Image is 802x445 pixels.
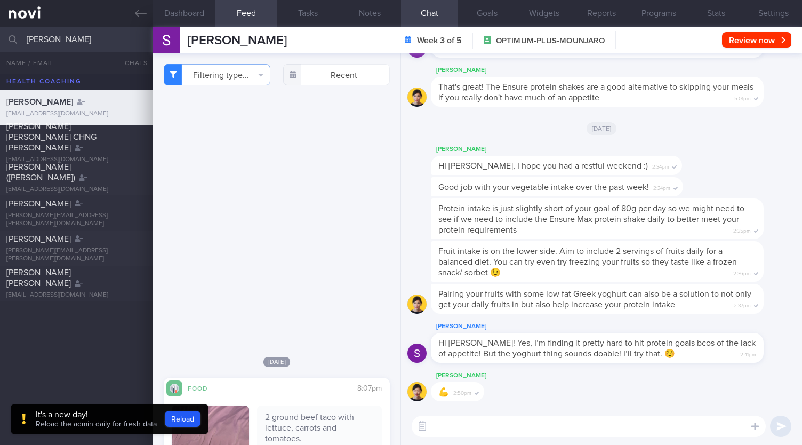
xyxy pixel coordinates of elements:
[6,98,73,106] span: [PERSON_NAME]
[188,34,287,47] span: [PERSON_NAME]
[438,247,737,277] span: Fruit intake is on the lower side. Aim to include 2 servings of fruits daily for a balanced diet....
[165,411,200,427] button: Reload
[6,268,71,288] span: [PERSON_NAME] [PERSON_NAME]
[431,320,796,333] div: [PERSON_NAME]
[36,409,157,420] div: It's a new day!
[110,52,153,74] button: Chats
[36,420,157,428] span: Reload the admin daily for fresh data
[6,110,147,118] div: [EMAIL_ADDRESS][DOMAIN_NAME]
[431,143,714,156] div: [PERSON_NAME]
[6,212,147,228] div: [PERSON_NAME][EMAIL_ADDRESS][PERSON_NAME][DOMAIN_NAME]
[438,388,449,396] span: 💪
[734,299,751,309] span: 2:37pm
[438,83,753,102] span: That's great! The Ensure protein shakes are a good alternative to skipping your meals if you real...
[652,161,669,171] span: 2:34pm
[733,225,751,235] span: 2:35pm
[6,163,75,182] span: [PERSON_NAME] ([PERSON_NAME])
[6,247,147,263] div: [PERSON_NAME][EMAIL_ADDRESS][PERSON_NAME][DOMAIN_NAME]
[438,290,751,309] span: Pairing your fruits with some low fat Greek yoghurt can also be a solution to not only get your d...
[734,92,751,102] span: 5:01pm
[164,99,390,340] occluded-content: And 1 item before
[6,291,147,299] div: [EMAIL_ADDRESS][DOMAIN_NAME]
[6,235,71,243] span: [PERSON_NAME]
[722,32,791,48] button: Review now
[6,186,147,194] div: [EMAIL_ADDRESS][DOMAIN_NAME]
[6,200,71,208] span: [PERSON_NAME]
[653,182,670,192] span: 2:34pm
[438,204,744,234] span: Protein intake is just slightly short of your goal of 80g per day so we might need to see if we n...
[182,383,225,392] div: Food
[263,357,290,367] span: [DATE]
[164,64,270,85] button: Filtering type...
[587,122,617,135] span: [DATE]
[6,122,97,152] span: [PERSON_NAME] [PERSON_NAME] CHNG [PERSON_NAME]
[438,339,756,358] span: Hi [PERSON_NAME]! Yes, I’m finding it pretty hard to hit protein goals bcos of the lack of appeti...
[438,183,649,192] span: Good job with your vegetable intake over the past week!
[357,385,382,392] span: 8:07pm
[431,64,796,77] div: [PERSON_NAME]
[496,36,605,46] span: OPTIMUM-PLUS-MOUNJARO
[6,156,147,164] div: [EMAIL_ADDRESS][DOMAIN_NAME]
[733,267,751,277] span: 2:36pm
[438,162,648,170] span: HI [PERSON_NAME], I hope you had a restful weekend :)
[431,369,516,382] div: [PERSON_NAME]
[740,348,756,359] span: 2:41pm
[453,387,471,397] span: 2:50pm
[417,35,462,46] strong: Week 3 of 5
